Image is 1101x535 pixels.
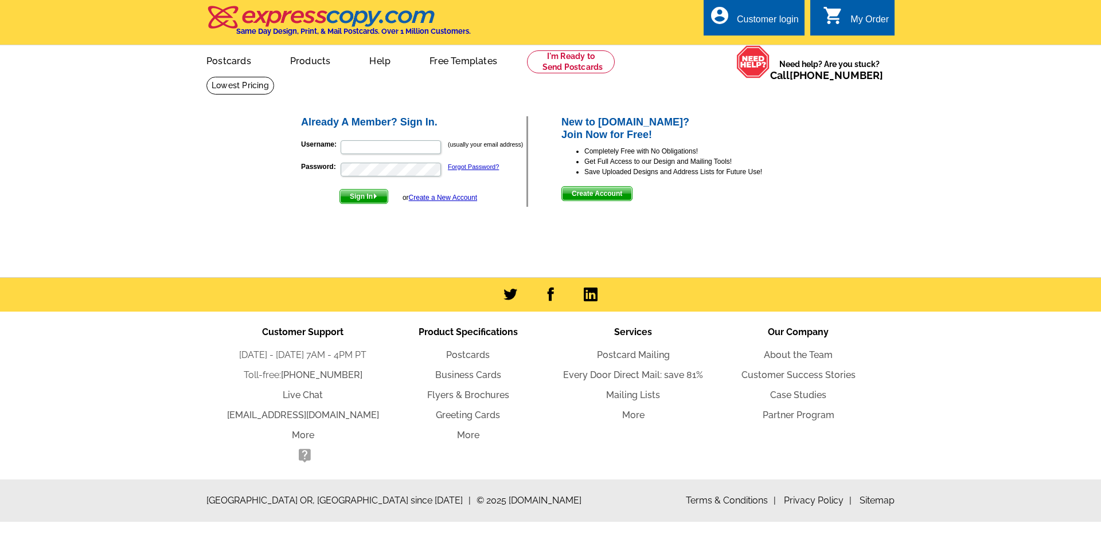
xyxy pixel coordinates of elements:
a: Customer Success Stories [741,369,856,380]
small: (usually your email address) [448,141,523,148]
a: Case Studies [770,390,826,400]
h4: Same Day Design, Print, & Mail Postcards. Over 1 Million Customers. [236,27,471,36]
a: Help [351,46,409,73]
i: shopping_cart [823,5,844,26]
span: Product Specifications [419,326,518,337]
a: Create a New Account [409,194,477,202]
a: [PHONE_NUMBER] [281,369,362,380]
a: shopping_cart My Order [823,13,889,27]
img: help [736,45,770,78]
a: Forgot Password? [448,163,499,170]
span: Call [770,69,883,81]
a: Postcards [188,46,270,73]
span: [GEOGRAPHIC_DATA] OR, [GEOGRAPHIC_DATA] since [DATE] [206,494,471,508]
li: Get Full Access to our Design and Mailing Tools! [584,156,802,167]
a: Partner Program [763,410,834,420]
a: [EMAIL_ADDRESS][DOMAIN_NAME] [227,410,379,420]
a: More [622,410,645,420]
a: Products [272,46,349,73]
button: Create Account [561,186,633,201]
li: Completely Free with No Obligations! [584,146,802,156]
i: account_circle [709,5,730,26]
a: Business Cards [435,369,501,380]
div: My Order [850,14,889,30]
a: Live Chat [283,390,323,400]
span: Customer Support [262,326,343,337]
button: Sign In [339,189,388,204]
div: Customer login [737,14,799,30]
li: Toll-free: [220,368,385,382]
a: More [457,430,479,440]
a: Sitemap [860,495,895,506]
span: Need help? Are you stuck? [770,58,889,81]
label: Username: [301,139,339,150]
a: Same Day Design, Print, & Mail Postcards. Over 1 Million Customers. [206,14,471,36]
label: Password: [301,162,339,172]
span: Our Company [768,326,829,337]
a: [PHONE_NUMBER] [790,69,883,81]
a: account_circle Customer login [709,13,799,27]
li: [DATE] - [DATE] 7AM - 4PM PT [220,348,385,362]
span: Sign In [340,190,388,203]
span: Create Account [562,187,632,200]
a: Privacy Policy [784,495,852,506]
a: About the Team [764,349,833,360]
img: button-next-arrow-white.png [373,194,378,199]
span: © 2025 [DOMAIN_NAME] [477,494,581,508]
a: More [292,430,314,440]
a: Flyers & Brochures [427,390,509,400]
li: Save Uploaded Designs and Address Lists for Future Use! [584,167,802,177]
a: Postcards [446,349,490,360]
a: Greeting Cards [436,410,500,420]
a: Free Templates [411,46,516,73]
a: Mailing Lists [606,390,660,400]
a: Postcard Mailing [597,349,670,360]
a: Terms & Conditions [686,495,776,506]
span: Services [614,326,652,337]
h2: Already A Member? Sign In. [301,116,526,129]
h2: New to [DOMAIN_NAME]? Join Now for Free! [561,116,802,141]
div: or [403,192,477,203]
a: Every Door Direct Mail: save 81% [563,369,703,380]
